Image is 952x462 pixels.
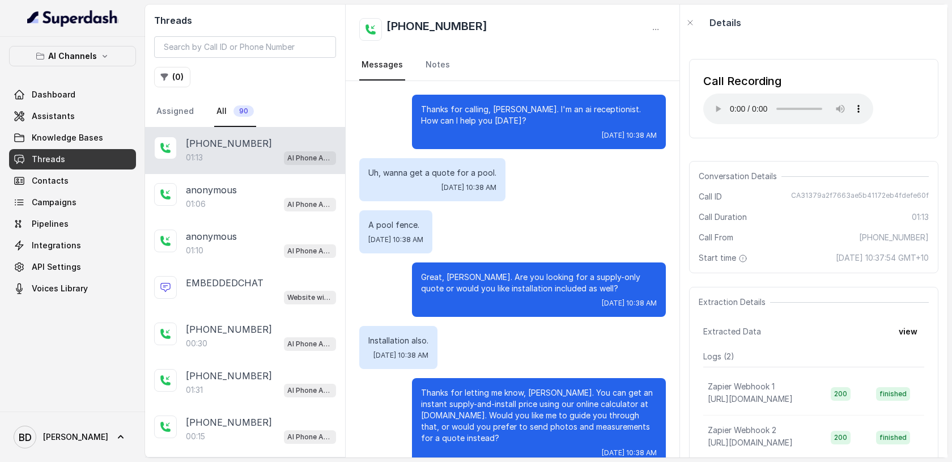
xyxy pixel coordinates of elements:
[32,218,69,230] span: Pipelines
[703,351,924,362] p: Logs ( 2 )
[602,448,657,457] span: [DATE] 10:38 AM
[154,36,336,58] input: Search by Call ID or Phone Number
[287,152,333,164] p: AI Phone Assistant
[287,292,333,303] p: Website widget
[386,18,487,41] h2: [PHONE_NUMBER]
[373,351,428,360] span: [DATE] 10:38 AM
[359,50,666,80] nav: Tabs
[699,171,781,182] span: Conversation Details
[32,89,75,100] span: Dashboard
[9,106,136,126] a: Assistants
[186,323,272,336] p: [PHONE_NUMBER]
[43,431,108,443] span: [PERSON_NAME]
[9,214,136,234] a: Pipelines
[703,94,873,124] audio: Your browser does not support the audio element.
[421,104,657,126] p: Thanks for calling, [PERSON_NAME]. I'm an ai receptionist. How can I help you [DATE]?
[186,152,203,163] p: 01:13
[186,431,205,442] p: 00:15
[186,230,237,243] p: anonymous
[186,384,203,396] p: 01:31
[9,421,136,453] a: [PERSON_NAME]
[32,240,81,251] span: Integrations
[699,191,722,202] span: Call ID
[423,50,452,80] a: Notes
[186,183,237,197] p: anonymous
[876,387,910,401] span: finished
[233,105,254,117] span: 90
[421,272,657,294] p: Great, [PERSON_NAME]. Are you looking for a supply-only quote or would you like installation incl...
[791,191,929,202] span: CA31379a2f7663ae5b41172eb4fdefe60f
[287,199,333,210] p: AI Phone Assistant
[9,149,136,169] a: Threads
[186,416,272,429] p: [PHONE_NUMBER]
[32,111,75,122] span: Assistants
[699,252,750,264] span: Start time
[154,14,336,27] h2: Threads
[154,96,336,127] nav: Tabs
[32,132,103,143] span: Knowledge Bases
[19,431,32,443] text: BD
[602,299,657,308] span: [DATE] 10:38 AM
[9,192,136,213] a: Campaigns
[186,137,272,150] p: [PHONE_NUMBER]
[214,96,256,127] a: All90
[9,128,136,148] a: Knowledge Bases
[368,335,428,346] p: Installation also.
[708,438,793,447] span: [URL][DOMAIN_NAME]
[186,245,203,256] p: 01:10
[27,9,118,27] img: light.svg
[359,50,405,80] a: Messages
[287,385,333,396] p: AI Phone Assistant
[9,84,136,105] a: Dashboard
[287,431,333,443] p: AI Phone Assistant
[186,276,263,290] p: EMBEDDEDCHAT
[32,261,81,273] span: API Settings
[154,67,190,87] button: (0)
[9,278,136,299] a: Voices Library
[186,369,272,383] p: [PHONE_NUMBER]
[368,167,496,179] p: Uh, wanna get a quote for a pool.
[859,232,929,243] span: [PHONE_NUMBER]
[368,235,423,244] span: [DATE] 10:38 AM
[699,296,770,308] span: Extraction Details
[876,431,910,444] span: finished
[699,232,733,243] span: Call From
[892,321,924,342] button: view
[708,381,775,392] p: Zapier Webhook 1
[287,338,333,350] p: AI Phone Assistant
[9,257,136,277] a: API Settings
[703,326,761,337] span: Extracted Data
[708,394,793,404] span: [URL][DOMAIN_NAME]
[186,198,206,210] p: 01:06
[703,73,873,89] div: Call Recording
[708,425,776,436] p: Zapier Webhook 2
[32,283,88,294] span: Voices Library
[831,431,851,444] span: 200
[699,211,747,223] span: Call Duration
[836,252,929,264] span: [DATE] 10:37:54 GMT+10
[912,211,929,223] span: 01:13
[32,154,65,165] span: Threads
[154,96,196,127] a: Assigned
[287,245,333,257] p: AI Phone Assistant
[831,387,851,401] span: 200
[709,16,741,29] p: Details
[48,49,97,63] p: AI Channels
[9,46,136,66] button: AI Channels
[441,183,496,192] span: [DATE] 10:38 AM
[186,338,207,349] p: 00:30
[32,175,69,187] span: Contacts
[9,235,136,256] a: Integrations
[9,171,136,191] a: Contacts
[368,219,423,231] p: A pool fence.
[421,387,657,444] p: Thanks for letting me know, [PERSON_NAME]. You can get an instant supply-and-install price using ...
[32,197,76,208] span: Campaigns
[602,131,657,140] span: [DATE] 10:38 AM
